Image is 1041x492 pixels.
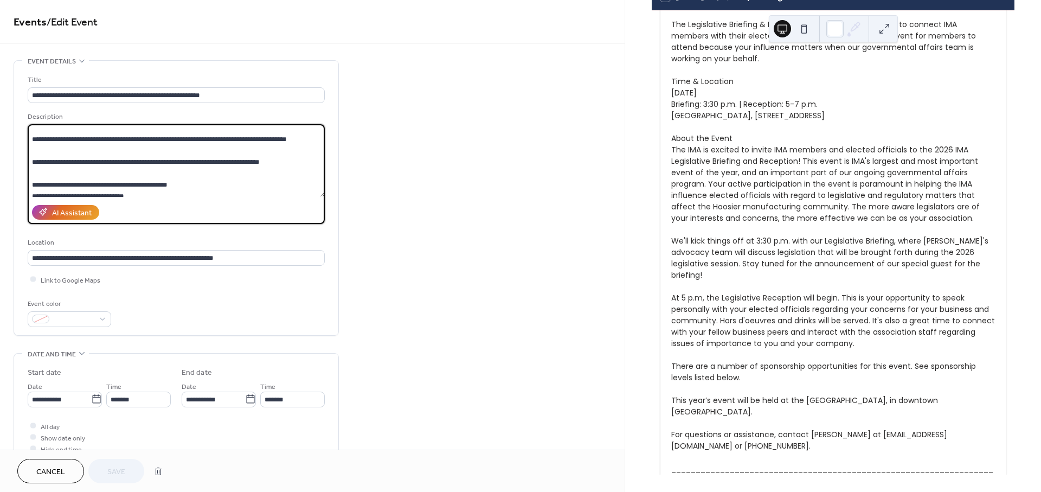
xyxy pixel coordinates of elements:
div: Description [28,111,323,123]
span: Hide end time [41,444,82,455]
span: Link to Google Maps [41,274,100,286]
span: / Edit Event [47,12,98,33]
span: Date and time [28,349,76,360]
span: Cancel [36,467,65,478]
span: Event details [28,56,76,67]
span: Time [106,381,121,392]
button: Cancel [17,459,84,483]
div: Location [28,237,323,248]
div: Event color [28,298,109,310]
div: Title [28,74,323,86]
span: All day [41,421,60,432]
div: Start date [28,367,61,379]
button: AI Assistant [32,205,99,220]
a: Events [14,12,47,33]
div: End date [182,367,212,379]
div: AI Assistant [52,207,92,219]
span: Show date only [41,432,85,444]
span: Date [28,381,42,392]
span: Date [182,381,196,392]
span: Time [260,381,275,392]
